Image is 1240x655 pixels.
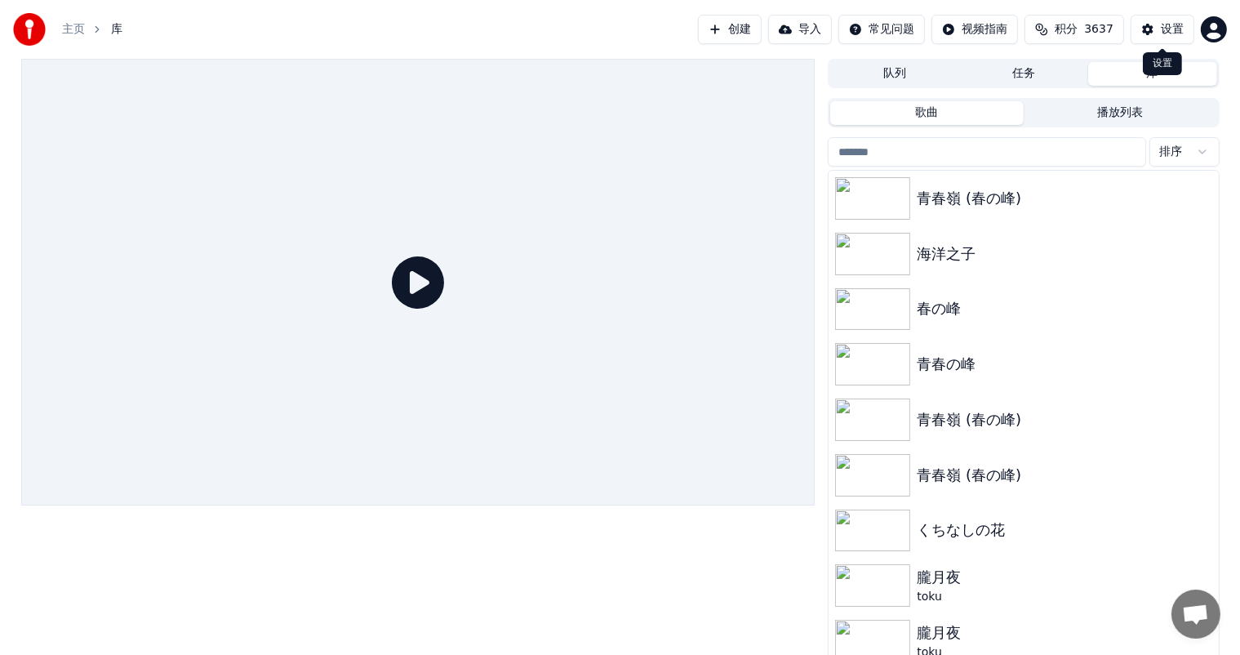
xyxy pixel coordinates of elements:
button: 创建 [698,15,762,44]
button: 设置 [1131,15,1194,44]
a: 打開聊天 [1171,590,1220,639]
button: 播放列表 [1024,101,1217,125]
a: 主页 [62,21,85,38]
span: 3637 [1084,21,1113,38]
button: 导入 [768,15,832,44]
img: youka [13,13,46,46]
div: 青春の峰 [917,353,1211,376]
nav: breadcrumb [62,21,122,38]
button: 常见问题 [838,15,925,44]
div: toku [917,589,1211,605]
span: 积分 [1055,21,1078,38]
button: 队列 [830,62,959,86]
button: 任务 [959,62,1088,86]
div: 海洋之子 [917,243,1211,265]
button: 歌曲 [830,101,1024,125]
div: くちなしの花 [917,519,1211,541]
div: 春の峰 [917,297,1211,320]
div: 青春嶺 (春の峰) [917,408,1211,431]
div: 青春嶺 (春の峰) [917,464,1211,487]
button: 积分3637 [1024,15,1124,44]
button: 库 [1088,62,1217,86]
div: 设置 [1143,52,1182,75]
span: 排序 [1160,144,1183,160]
div: 青春嶺 (春の峰) [917,187,1211,210]
div: 朧月夜 [917,622,1211,644]
button: 视频指南 [931,15,1018,44]
span: 库 [111,21,122,38]
div: 设置 [1161,21,1184,38]
div: 朧月夜 [917,566,1211,589]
